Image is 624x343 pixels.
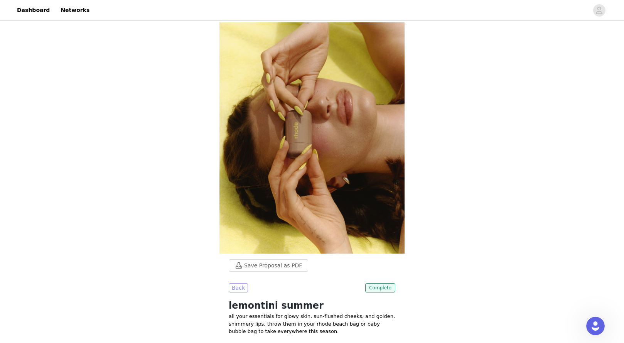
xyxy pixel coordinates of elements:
img: campaign image [219,22,405,254]
iframe: Intercom live chat [586,317,605,335]
button: Save Proposal as PDF [229,259,308,272]
a: Networks [56,2,94,19]
button: Back [229,283,248,292]
span: Complete [365,283,395,292]
p: all your essentials for glowy skin, sun-flushed cheeks, and golden, shimmery lips. throw them in ... [229,313,395,335]
div: avatar [595,4,603,17]
a: Dashboard [12,2,54,19]
h1: lemontini summer [229,299,395,313]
